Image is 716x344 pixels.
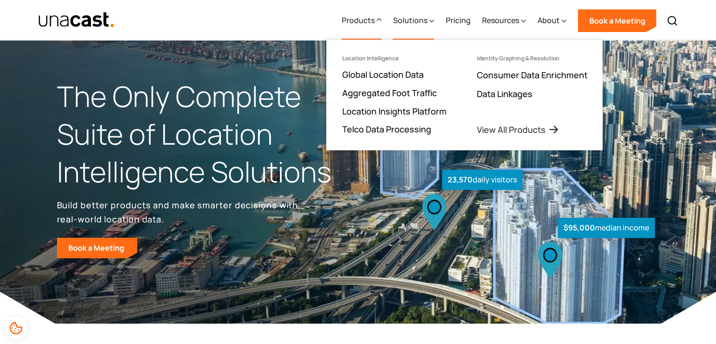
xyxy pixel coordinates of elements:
div: Cookie Preferences [5,317,27,339]
div: Location Intelligence [342,55,398,62]
img: Search icon [667,15,678,26]
p: Build better products and make smarter decisions with real-world location data. [57,198,302,226]
div: daily visitors [442,170,523,190]
div: About [537,15,559,26]
a: home [38,12,115,28]
a: Pricing [445,1,470,40]
a: Data Linkages [476,88,532,99]
div: Solutions [393,1,434,40]
div: About [537,1,566,40]
div: Products [341,15,374,26]
strong: $95,000 [563,222,595,233]
a: Book a Meeting [57,238,137,258]
nav: Products [326,40,603,150]
strong: 23,570 [448,174,473,185]
div: median income [558,218,655,238]
a: View All Products [476,124,559,135]
div: Resources [482,1,526,40]
a: Consumer Data Enrichment [476,69,587,81]
img: Unacast text logo [38,12,115,28]
a: Location Insights Platform [342,106,446,117]
a: Global Location Data [342,69,423,80]
div: Products [341,1,381,40]
a: Book a Meeting [578,9,656,32]
div: Identity Graphing & Resolution [476,55,559,62]
a: Aggregated Foot Traffic [342,87,436,98]
div: Solutions [393,15,427,26]
a: Telco Data Processing [342,123,431,135]
h1: The Only Complete Suite of Location Intelligence Solutions [57,78,358,190]
div: Resources [482,15,519,26]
